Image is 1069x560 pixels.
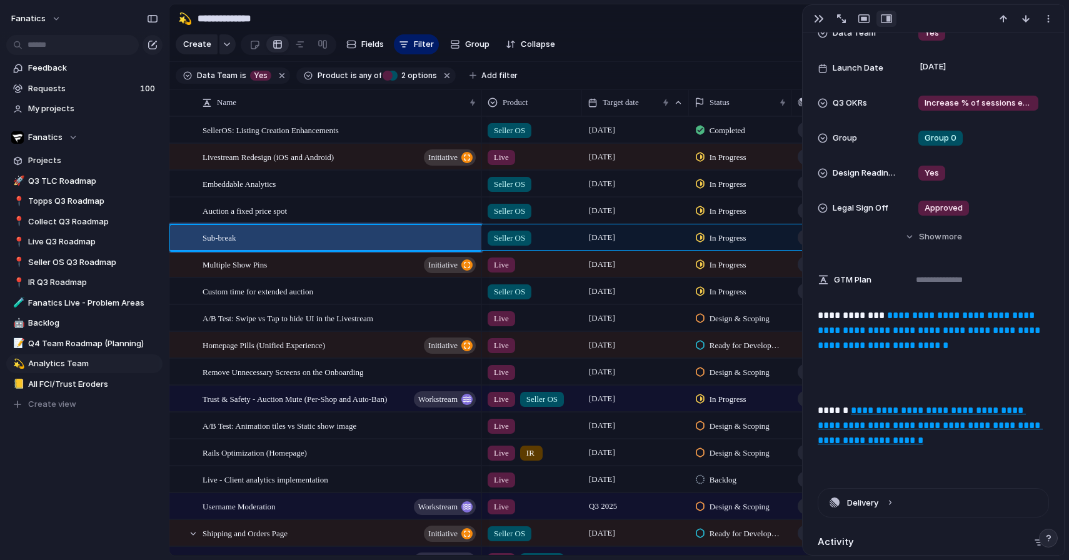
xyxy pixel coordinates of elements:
span: Projects [28,154,158,167]
span: Live [494,474,509,486]
button: Group [444,34,496,54]
span: Fanatics [28,131,63,144]
span: Q3 OKRs [833,97,867,109]
span: Homepage Pills (Unified Experience) [203,337,325,352]
button: initiative [424,526,476,542]
a: Shipping and Orders Page [798,525,886,541]
a: 🚀Q3 TLC Roadmap [6,172,163,191]
span: In Progress [710,259,746,271]
span: workstream [418,498,458,516]
span: Analytics Team [28,357,158,370]
button: Filter [394,34,439,54]
button: 💫 [175,9,195,29]
a: 📍Seller OS Q3 Roadmap [6,253,163,272]
button: Delivery [818,489,1048,517]
span: 2 [398,71,408,80]
span: Design & Scoping [710,312,770,325]
span: Design & Scoping [710,447,770,459]
span: Ready for Development [710,527,781,540]
span: [DATE] [586,472,618,487]
span: Data Team [197,70,238,81]
span: [DATE] [586,418,618,433]
span: Live [494,339,509,352]
div: 📍Live Q3 Roadmap [6,232,163,251]
div: 📍IR Q3 Roadmap [6,273,163,292]
a: Auction a fixed price spot [798,202,886,219]
a: Feedback [6,59,163,77]
button: 📝 [11,337,24,350]
button: workstream [414,391,476,407]
span: Sub-break [203,230,236,244]
a: 📍Collect Q3 Roadmap [6,212,163,231]
a: Live - Client analytics implementation [798,471,886,487]
span: In Progress [710,151,746,164]
span: Trust & Safety - Auction Mute (Per-Shop and Auto-Ban) [203,391,387,406]
span: Remove Unnecessary Screens on the Onboarding [203,364,363,379]
span: Seller OS [526,393,558,406]
div: 📍 [13,235,22,249]
span: Data Team [833,27,876,39]
button: Add filter [462,67,525,84]
span: Ready for Development [710,339,781,352]
a: Multiple Show Pins [798,256,886,272]
span: Add filter [481,70,518,81]
span: Launch Date [833,62,883,74]
div: 🤖Backlog [6,314,163,332]
span: Custom time for extended auction [203,284,313,298]
span: Completed [710,124,745,137]
span: Live [494,312,509,325]
span: Live - Client analytics implementation [203,472,328,486]
a: My projects [6,99,163,118]
span: Collapse [521,38,555,51]
span: IR Q3 Roadmap [28,276,158,289]
span: [DATE] [586,176,618,191]
div: 📍 [13,194,22,209]
button: Collapse [501,34,560,54]
span: workstream [418,391,458,408]
span: any of [357,70,381,81]
span: In Progress [710,178,746,191]
span: In Progress [710,205,746,217]
button: is [238,69,249,82]
a: Sub-break [798,229,875,246]
span: Design & Scoping [710,420,770,432]
div: 📝 [13,336,22,351]
span: Filter [414,38,434,51]
div: 📍 [13,214,22,229]
a: 💫Analytics Team [6,354,163,373]
span: Feedback [28,62,158,74]
span: A/B Test: Animation tiles vs Static show image [203,418,356,432]
button: 💫 [11,357,24,370]
button: 🤖 [11,317,24,329]
span: SellerOS: Listing Creation Enhancements [203,122,339,137]
span: Group [465,38,489,51]
span: Target date [603,96,639,109]
button: Showmore [818,226,1049,248]
button: workstream [414,499,476,515]
button: 📒 [11,378,24,391]
button: 📍 [11,256,24,269]
div: 🧪 [13,296,22,310]
button: Fanatics [6,128,163,147]
span: Seller OS [494,527,525,540]
span: Rails Optimization (Homepage) [203,445,307,459]
span: Username Moderation [203,499,276,513]
a: Trust & Safety - Auction Mute (Per-Shop and Auto-Ban) [798,391,886,407]
span: [DATE] [586,311,618,326]
span: [DATE] [586,391,618,406]
span: Fanatics Live - Problem Areas [28,297,158,309]
a: 📝Q4 Team Roadmap (Planning) [6,334,163,353]
button: Create [176,34,218,54]
span: Live [494,420,509,432]
span: In Progress [710,286,746,298]
span: [DATE] [586,445,618,460]
button: 🧪 [11,297,24,309]
span: Group 0 [925,132,956,144]
span: Live [494,259,509,271]
div: 📍 [13,276,22,290]
span: more [942,231,962,243]
span: Live [494,151,509,164]
span: Seller OS [494,124,525,137]
h2: Activity [818,535,854,549]
span: Design & Scoping [710,366,770,379]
